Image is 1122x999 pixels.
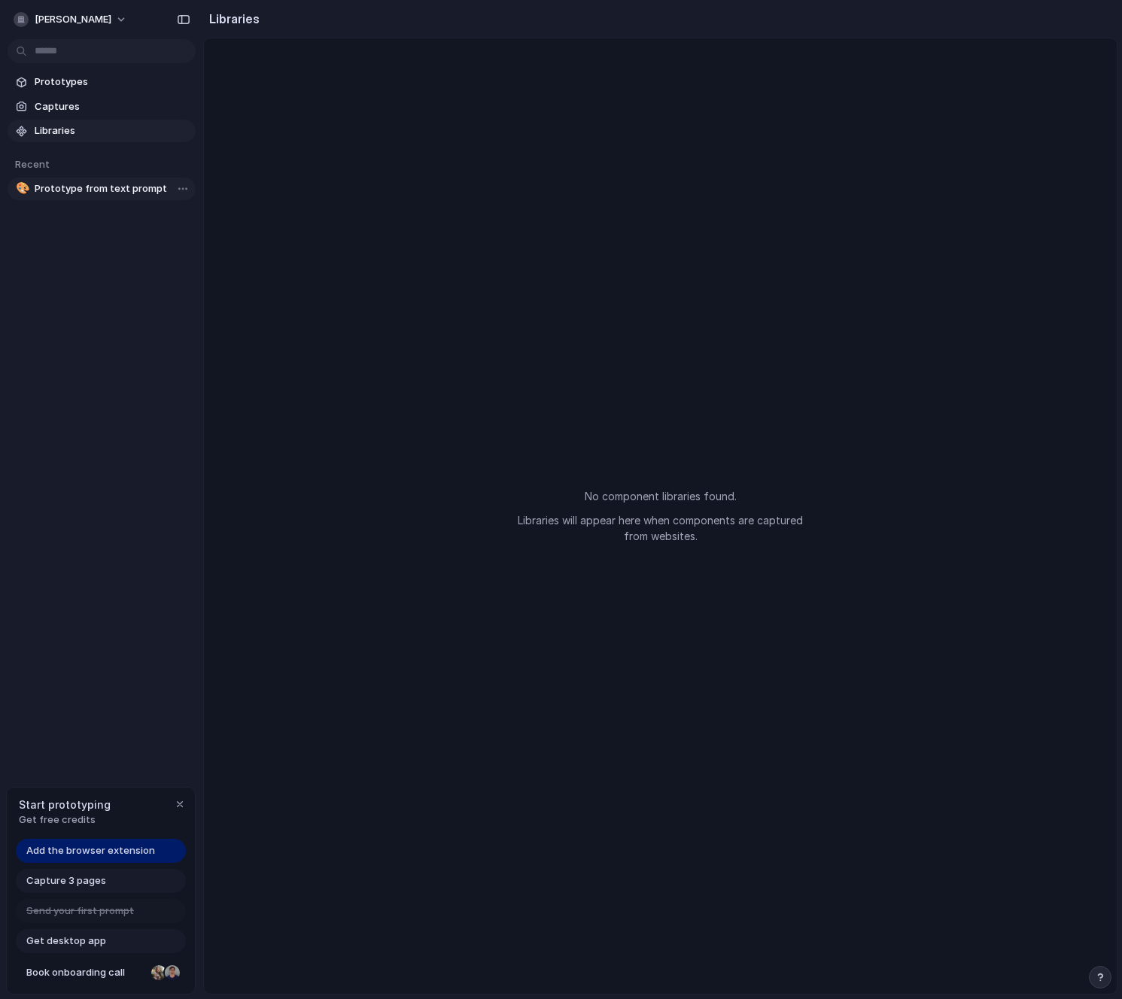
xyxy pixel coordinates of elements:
span: Get desktop app [26,934,106,949]
button: [PERSON_NAME] [8,8,135,32]
span: Start prototyping [19,797,111,812]
a: 🎨Prototype from text prompt [8,178,196,200]
span: Recent [15,158,50,170]
span: Send your first prompt [26,903,134,919]
span: Get free credits [19,812,111,827]
a: Get desktop app [16,929,186,953]
a: Captures [8,96,196,118]
div: 🎨 [16,180,26,197]
a: Add the browser extension [16,839,186,863]
span: Libraries [35,123,190,138]
h2: Libraries [203,10,260,28]
a: Libraries [8,120,196,142]
div: Nicole Kubica [150,964,168,982]
p: No component libraries found. [510,488,811,504]
span: Book onboarding call [26,965,145,980]
div: Christian Iacullo [163,964,181,982]
a: Prototypes [8,71,196,93]
span: [PERSON_NAME] [35,12,111,27]
button: 🎨 [14,181,29,196]
span: Captures [35,99,190,114]
p: Libraries will appear here when components are captured from websites. [510,512,811,544]
a: Book onboarding call [16,961,186,985]
span: Prototypes [35,74,190,90]
span: Add the browser extension [26,843,155,858]
span: Capture 3 pages [26,873,106,888]
span: Prototype from text prompt [35,181,190,196]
